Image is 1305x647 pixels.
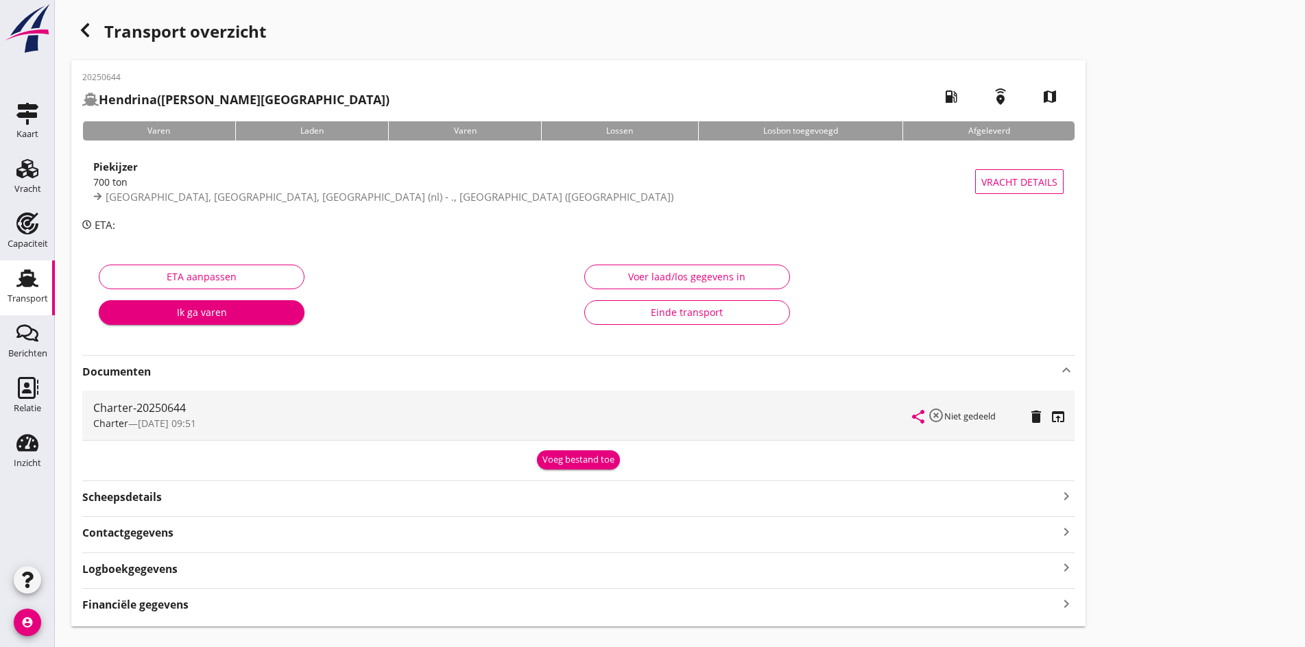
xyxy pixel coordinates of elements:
div: Capaciteit [8,239,48,248]
div: Lossen [541,121,698,141]
strong: Hendrina [99,91,157,108]
div: Transport overzicht [71,16,1086,49]
i: keyboard_arrow_up [1058,362,1075,378]
button: ETA aanpassen [99,265,304,289]
span: ETA: [95,218,115,232]
div: 700 ton [93,175,975,189]
button: Voer laad/los gegevens in [584,265,790,289]
i: share [910,408,926,425]
i: delete [1028,408,1044,425]
i: map [1031,77,1069,116]
div: Inzicht [14,459,41,467]
i: open_in_browser [1050,408,1066,425]
div: Charter-20250644 [93,400,913,416]
button: Vracht details [975,169,1064,194]
i: keyboard_arrow_right [1058,594,1075,613]
i: keyboard_arrow_right [1058,487,1075,505]
div: Varen [82,121,235,141]
i: account_circle [14,609,41,636]
i: local_gas_station [932,77,970,116]
h2: ([PERSON_NAME][GEOGRAPHIC_DATA]) [82,90,390,109]
div: ETA aanpassen [110,269,293,284]
div: Afgeleverd [902,121,1075,141]
div: Ik ga varen [110,305,294,319]
a: Piekijzer700 ton[GEOGRAPHIC_DATA], [GEOGRAPHIC_DATA], [GEOGRAPHIC_DATA] (nl) - ., [GEOGRAPHIC_DAT... [82,151,1075,212]
strong: Scheepsdetails [82,489,162,505]
span: Vracht details [981,175,1057,189]
span: [GEOGRAPHIC_DATA], [GEOGRAPHIC_DATA], [GEOGRAPHIC_DATA] (nl) - ., [GEOGRAPHIC_DATA] ([GEOGRAPHIC_... [106,190,673,204]
strong: Logboekgegevens [82,561,178,577]
div: Voeg bestand toe [542,453,614,467]
strong: Contactgegevens [82,525,173,541]
span: Charter [93,417,128,430]
small: Niet gedeeld [944,410,996,422]
span: [DATE] 09:51 [138,417,196,430]
div: Relatie [14,404,41,413]
div: Varen [388,121,541,141]
div: Laden [235,121,389,141]
img: logo-small.a267ee39.svg [3,3,52,54]
button: Voeg bestand toe [537,450,620,469]
i: emergency_share [981,77,1020,116]
i: keyboard_arrow_right [1058,522,1075,541]
div: Vracht [14,184,41,193]
strong: Financiële gegevens [82,597,189,613]
div: Transport [8,294,48,303]
div: Losbon toegevoegd [698,121,903,141]
div: Kaart [16,130,38,138]
i: keyboard_arrow_right [1058,559,1075,577]
div: — [93,416,913,430]
div: Einde transport [596,305,778,319]
strong: Documenten [82,364,1058,380]
strong: Piekijzer [93,160,138,173]
div: Berichten [8,349,47,358]
i: highlight_off [928,407,944,424]
button: Ik ga varen [99,300,304,325]
p: 20250644 [82,71,390,84]
div: Voer laad/los gegevens in [596,269,778,284]
button: Einde transport [584,300,790,325]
